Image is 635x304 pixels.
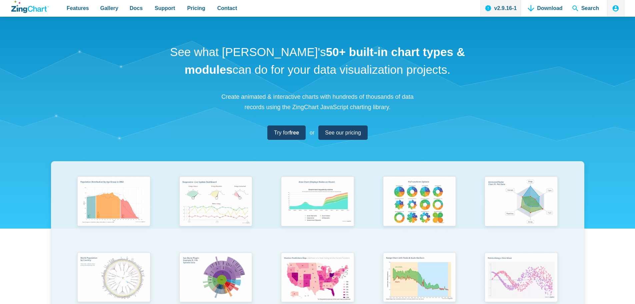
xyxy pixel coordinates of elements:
[277,173,358,231] img: Area Chart (Displays Nodes on Hover)
[267,173,369,249] a: Area Chart (Displays Nodes on Hover)
[267,125,306,140] a: Try forfree
[217,4,237,13] span: Contact
[67,4,89,13] span: Features
[73,173,154,231] img: Population Distribution by Age Group in 2052
[274,128,299,137] span: Try for
[470,173,572,249] a: Animated Radar Chart ft. Pet Data
[185,45,465,76] strong: 50+ built-in chart types & modules
[310,128,314,137] span: or
[168,43,468,78] h1: See what [PERSON_NAME]'s can do for your data visualization projects.
[318,125,368,140] a: See our pricing
[187,4,205,13] span: Pricing
[175,173,256,231] img: Responsive Live Update Dashboard
[155,4,175,13] span: Support
[130,4,143,13] span: Docs
[100,4,118,13] span: Gallery
[218,92,418,112] p: Create animated & interactive charts with hundreds of thousands of data records using the ZingCha...
[480,173,562,231] img: Animated Radar Chart ft. Pet Data
[325,128,361,137] span: See our pricing
[379,173,460,231] img: Pie Transform Options
[63,173,165,249] a: Population Distribution by Age Group in 2052
[11,1,49,13] a: ZingChart Logo. Click to return to the homepage
[289,130,299,135] strong: free
[165,173,267,249] a: Responsive Live Update Dashboard
[368,173,470,249] a: Pie Transform Options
